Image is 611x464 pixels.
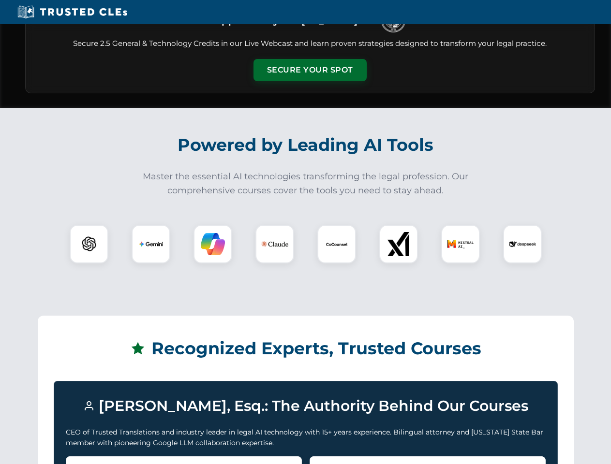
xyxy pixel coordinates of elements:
[255,225,294,263] div: Claude
[379,225,418,263] div: xAI
[503,225,542,263] div: DeepSeek
[317,225,356,263] div: CoCounsel
[66,393,546,419] h3: [PERSON_NAME], Esq.: The Authority Behind Our Courses
[325,232,349,256] img: CoCounsel Logo
[38,128,574,162] h2: Powered by Leading AI Tools
[253,59,367,81] button: Secure Your Spot
[139,232,163,256] img: Gemini Logo
[387,232,411,256] img: xAI Logo
[441,225,480,263] div: Mistral AI
[75,230,103,258] img: ChatGPT Logo
[66,427,546,449] p: CEO of Trusted Translations and industry leader in legal AI technology with 15+ years experience....
[136,170,475,198] p: Master the essential AI technologies transforming the legal profession. Our comprehensive courses...
[15,5,130,19] img: Trusted CLEs
[447,231,474,258] img: Mistral AI Logo
[54,332,558,365] h2: Recognized Experts, Trusted Courses
[509,231,536,258] img: DeepSeek Logo
[261,231,288,258] img: Claude Logo
[194,225,232,263] div: Copilot
[132,225,170,263] div: Gemini
[201,232,225,256] img: Copilot Logo
[70,225,108,263] div: ChatGPT
[37,38,583,49] p: Secure 2.5 General & Technology Credits in our Live Webcast and learn proven strategies designed ...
